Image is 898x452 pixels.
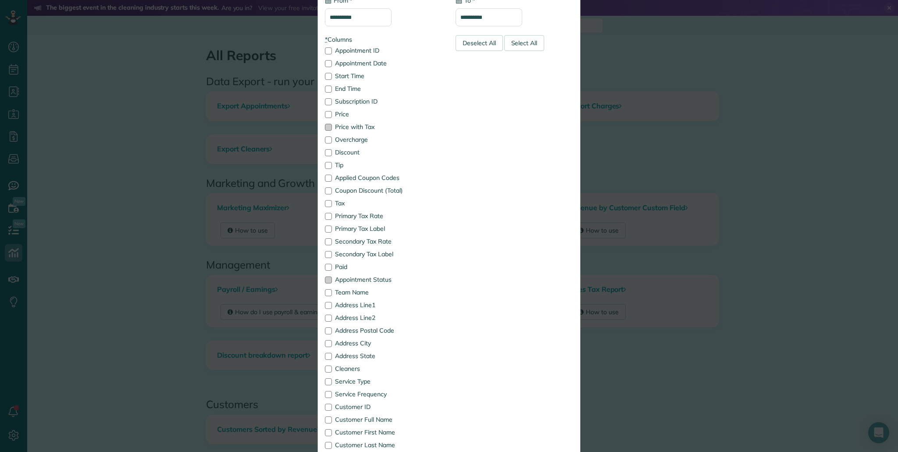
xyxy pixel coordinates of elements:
[325,149,442,155] label: Discount
[325,276,442,283] label: Appointment Status
[325,404,442,410] label: Customer ID
[325,111,442,117] label: Price
[325,442,442,448] label: Customer Last Name
[325,162,442,168] label: Tip
[325,213,442,219] label: Primary Tax Rate
[325,47,442,54] label: Appointment ID
[325,340,442,346] label: Address City
[325,35,442,44] label: Columns
[325,136,442,143] label: Overcharge
[325,187,442,194] label: Coupon Discount (Total)
[325,73,442,79] label: Start Time
[325,289,442,295] label: Team Name
[456,35,503,51] div: Deselect All
[325,60,442,66] label: Appointment Date
[325,366,442,372] label: Cleaners
[325,175,442,181] label: Applied Coupon Codes
[325,226,442,232] label: Primary Tax Label
[325,416,442,423] label: Customer Full Name
[325,86,442,92] label: End Time
[325,315,442,321] label: Address Line2
[504,35,545,51] div: Select All
[325,391,442,397] label: Service Frequency
[325,200,442,206] label: Tax
[325,98,442,104] label: Subscription ID
[325,238,442,244] label: Secondary Tax Rate
[325,124,442,130] label: Price with Tax
[325,251,442,257] label: Secondary Tax Label
[325,429,442,435] label: Customer First Name
[325,302,442,308] label: Address Line1
[325,264,442,270] label: Paid
[325,353,442,359] label: Address State
[325,378,442,384] label: Service Type
[325,327,442,334] label: Address Postal Code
